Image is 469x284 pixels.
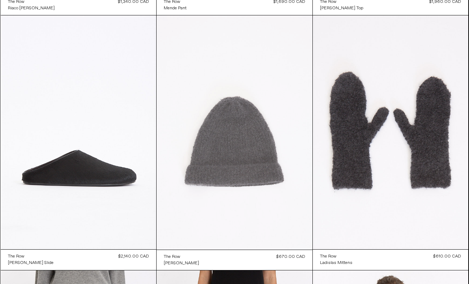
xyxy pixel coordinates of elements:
a: [PERSON_NAME] [164,260,199,266]
a: [PERSON_NAME] Slide [8,260,54,266]
img: The Row Hudson Slide [1,15,157,249]
div: Ladislas Mittens [320,260,352,266]
a: [PERSON_NAME] Top [320,5,363,11]
div: The Row [320,254,336,260]
img: The Row Leomir Beanie in faded black [157,15,312,250]
a: The Row [164,254,199,260]
div: $610.00 CAD [433,253,461,260]
div: $670.00 CAD [276,254,305,260]
div: The Row [164,254,180,260]
div: $2,140.00 CAD [118,253,149,260]
img: The Row Ladislas Mittens in faded black [313,15,469,249]
div: The Row [8,254,24,260]
a: The Row [320,253,352,260]
a: Mende Pant [164,5,187,11]
a: Riaco [PERSON_NAME] [8,5,55,11]
div: [PERSON_NAME] Slide [8,260,54,266]
a: Ladislas Mittens [320,260,352,266]
a: The Row [8,253,54,260]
